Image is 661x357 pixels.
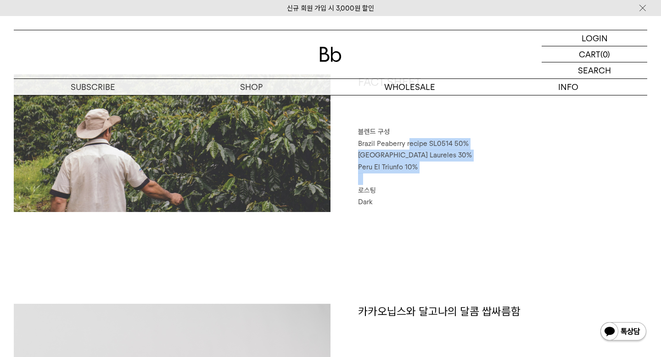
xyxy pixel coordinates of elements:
[330,79,489,95] p: WHOLESALE
[358,128,390,136] span: 블렌드 구성
[358,198,373,206] span: Dark
[582,30,608,46] p: LOGIN
[319,47,342,62] img: 로고
[358,163,418,171] span: Peru El Triunfo 10%
[578,62,611,78] p: SEARCH
[542,46,647,62] a: CART (0)
[172,79,330,95] a: SHOP
[14,79,172,95] a: SUBSCRIBE
[489,79,647,95] p: INFO
[358,174,363,183] span: ⠀
[358,139,469,148] span: Brazil Peaberry recipe SL0514 50%
[358,151,472,159] span: [GEOGRAPHIC_DATA] Laureles 30%
[579,46,600,62] p: CART
[14,74,330,212] img: 세븐티
[358,304,647,356] h1: 카카오닙스와 달고나의 달콤 쌉싸름함
[358,74,647,127] h1: FACT SHEET
[542,30,647,46] a: LOGIN
[287,4,374,12] a: 신규 회원 가입 시 3,000원 할인
[600,46,610,62] p: (0)
[358,186,376,195] span: 로스팅
[599,321,647,343] img: 카카오톡 채널 1:1 채팅 버튼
